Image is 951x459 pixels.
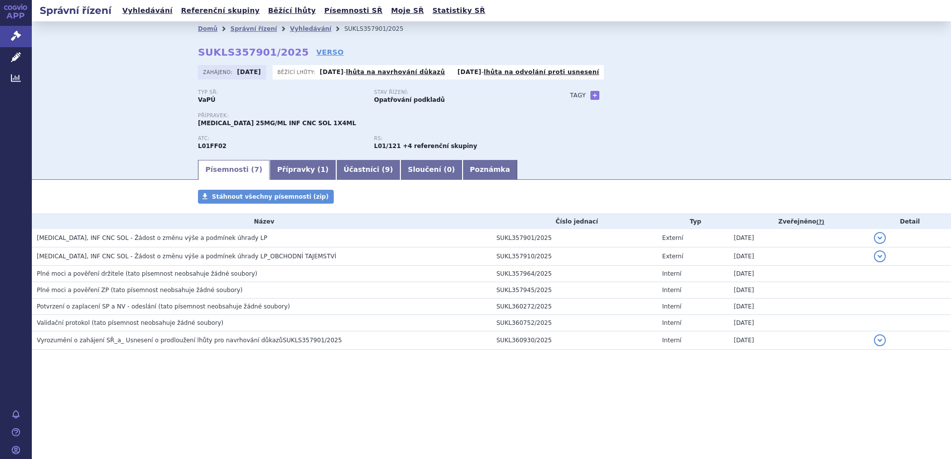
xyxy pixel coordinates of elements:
[32,214,491,229] th: Název
[32,3,119,17] h2: Správní řízení
[662,287,681,294] span: Interní
[198,160,270,180] a: Písemnosti (7)
[447,165,452,173] span: 0
[458,69,481,76] strong: [DATE]
[92,319,223,326] span: (tato písemnost neobsahuje žádné soubory)
[316,47,344,57] a: VERSO
[874,232,886,244] button: detail
[729,331,868,350] td: [DATE]
[203,68,234,76] span: Zahájeno:
[590,91,599,100] a: +
[491,299,657,315] td: SUKL360272/2025
[570,89,586,101] h3: Tagy
[37,287,109,294] span: Plné moci a pověření ZP
[662,270,681,277] span: Interní
[458,68,599,76] p: -
[230,25,277,32] a: Správní řízení
[729,266,868,282] td: [DATE]
[662,234,683,241] span: Externí
[729,282,868,299] td: [DATE]
[869,214,951,229] th: Detail
[491,247,657,266] td: SUKL357910/2025
[374,136,540,142] p: RS:
[198,96,215,103] strong: VaPÚ
[816,219,824,226] abbr: (?)
[374,89,540,95] p: Stav řízení:
[491,214,657,229] th: Číslo jednací
[37,253,336,260] span: KEYTRUDA, INF CNC SOL - Žádost o změnu výše a podmínek úhrady LP_OBCHODNÍ TAJEMSTVÍ
[198,46,309,58] strong: SUKLS357901/2025
[37,337,342,344] span: Vyrozumění o zahájení SŘ_a_ Usnesení o prodloužení lhůty pro navrhování důkazůSUKLS357901/2025
[403,143,477,150] strong: +4 referenční skupiny
[491,315,657,331] td: SUKL360752/2025
[662,303,681,310] span: Interní
[662,337,681,344] span: Interní
[874,334,886,346] button: detail
[385,165,390,173] span: 9
[400,160,462,180] a: Sloučení (0)
[662,319,681,326] span: Interní
[346,69,445,76] a: lhůta na navrhování důkazů
[874,250,886,262] button: detail
[265,4,319,17] a: Běžící lhůty
[491,282,657,299] td: SUKL357945/2025
[336,160,400,180] a: Účastníci (9)
[254,165,259,173] span: 7
[37,234,267,241] span: KEYTRUDA, INF CNC SOL - Žádost o změnu výše a podmínek úhrady LP
[729,214,868,229] th: Zveřejněno
[119,4,176,17] a: Vyhledávání
[320,69,344,76] strong: [DATE]
[491,266,657,282] td: SUKL357964/2025
[198,136,364,142] p: ATC:
[491,331,657,350] td: SUKL360930/2025
[463,160,518,180] a: Poznámka
[484,69,599,76] a: lhůta na odvolání proti usnesení
[37,303,156,310] span: Potvrzení o zaplacení SP a NV - odeslání
[344,21,416,36] li: SUKLS357901/2025
[729,247,868,266] td: [DATE]
[198,120,356,127] span: [MEDICAL_DATA] 25MG/ML INF CNC SOL 1X4ML
[321,165,326,173] span: 1
[37,319,90,326] span: Validační protokol
[662,253,683,260] span: Externí
[657,214,729,229] th: Typ
[729,315,868,331] td: [DATE]
[729,229,868,247] td: [DATE]
[237,69,261,76] strong: [DATE]
[198,89,364,95] p: Typ SŘ:
[111,287,243,294] span: (tato písemnost neobsahuje žádné soubory)
[198,25,217,32] a: Domů
[178,4,263,17] a: Referenční skupiny
[429,4,488,17] a: Statistiky SŘ
[270,160,336,180] a: Přípravky (1)
[374,96,445,103] strong: Opatřování podkladů
[37,270,124,277] span: Plné moci a pověření držitele
[388,4,427,17] a: Moje SŘ
[212,193,329,200] span: Stáhnout všechny písemnosti (zip)
[158,303,290,310] span: (tato písemnost neobsahuje žádné soubory)
[491,229,657,247] td: SUKL357901/2025
[320,68,445,76] p: -
[374,143,401,150] strong: pembrolizumab
[125,270,257,277] span: (tato písemnost neobsahuje žádné soubory)
[198,113,550,119] p: Přípravek:
[198,190,334,204] a: Stáhnout všechny písemnosti (zip)
[729,299,868,315] td: [DATE]
[290,25,331,32] a: Vyhledávání
[321,4,385,17] a: Písemnosti SŘ
[198,143,226,150] strong: PEMBROLIZUMAB
[278,68,317,76] span: Běžící lhůty:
